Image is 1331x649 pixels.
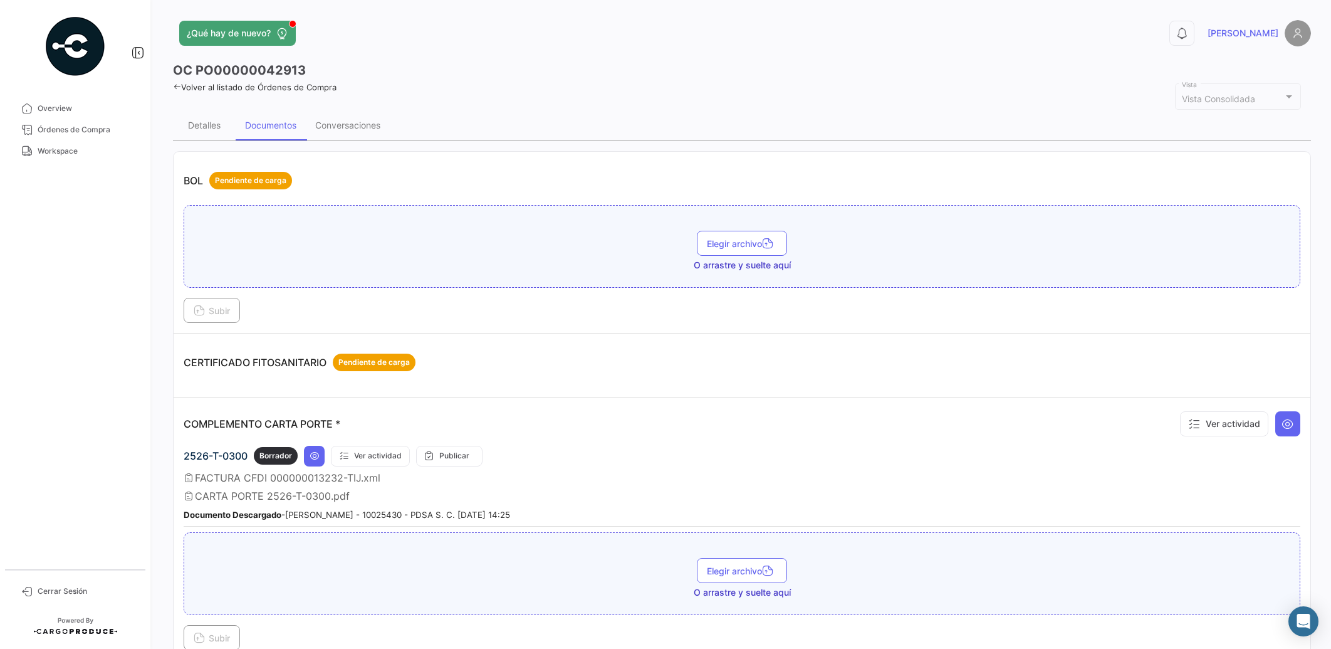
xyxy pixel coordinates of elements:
span: 2526-T-0300 [184,450,248,462]
b: Documento Descargado [184,510,281,520]
span: ¿Qué hay de nuevo? [187,27,271,40]
p: BOL [184,172,292,189]
span: O arrastre y suelte aquí [694,259,791,272]
button: Elegir archivo [697,558,787,583]
img: powered-by.png [44,15,107,78]
span: Pendiente de carga [215,175,286,186]
small: - [PERSON_NAME] - 10025430 - PDSA S. C. [DATE] 14:25 [184,510,510,520]
mat-select-trigger: Vista Consolidada [1182,93,1255,104]
button: Ver actividad [1180,411,1268,436]
span: Pendiente de carga [338,357,410,368]
span: Workspace [38,145,135,157]
span: Subir [194,305,230,316]
div: Detalles [188,120,221,130]
div: Documentos [245,120,296,130]
a: Workspace [10,140,140,162]
h3: OC PO00000042913 [173,61,306,79]
a: Volver al listado de Órdenes de Compra [173,82,337,92]
a: Overview [10,98,140,119]
div: Abrir Intercom Messenger [1288,606,1318,636]
span: Overview [38,103,135,114]
button: ¿Qué hay de nuevo? [179,21,296,46]
span: Órdenes de Compra [38,124,135,135]
button: Ver actividad [331,446,410,467]
a: Órdenes de Compra [10,119,140,140]
div: Conversaciones [315,120,380,130]
button: Publicar [416,446,483,467]
span: Elegir archivo [707,238,777,249]
span: Elegir archivo [707,566,777,576]
p: COMPLEMENTO CARTA PORTE * [184,418,340,430]
p: CERTIFICADO FITOSANITARIO [184,354,415,371]
img: placeholder-user.png [1285,20,1311,46]
span: FACTURA CFDI 000000013232-TIJ.xml [195,472,380,484]
span: Borrador [259,450,292,462]
span: [PERSON_NAME] [1208,27,1278,40]
span: Cerrar Sesión [38,586,135,597]
span: O arrastre y suelte aquí [694,586,791,599]
span: Subir [194,633,230,643]
span: CARTA PORTE 2526-T-0300.pdf [195,490,350,502]
button: Elegir archivo [697,231,787,256]
button: Subir [184,298,240,323]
